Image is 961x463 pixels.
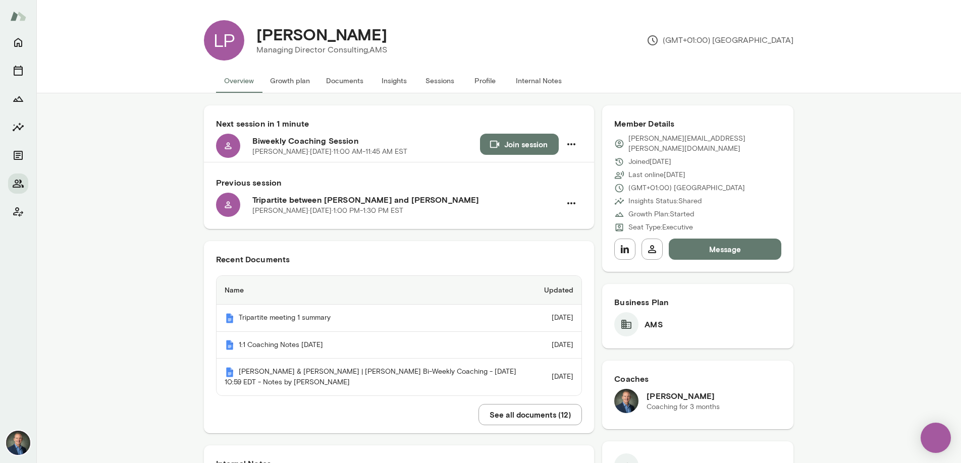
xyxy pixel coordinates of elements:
[216,69,262,93] button: Overview
[536,332,581,359] td: [DATE]
[252,135,480,147] h6: Biweekly Coaching Session
[252,194,561,206] h6: Tripartite between [PERSON_NAME] and [PERSON_NAME]
[252,147,407,157] p: [PERSON_NAME] · [DATE] · 11:00 AM-11:45 AM EST
[256,25,387,44] h4: [PERSON_NAME]
[318,69,371,93] button: Documents
[647,402,720,412] p: Coaching for 3 months
[8,61,28,81] button: Sessions
[8,89,28,109] button: Growth Plan
[256,44,387,56] p: Managing Director Consulting, AMS
[417,69,462,93] button: Sessions
[628,157,671,167] p: Joined [DATE]
[8,173,28,194] button: Members
[628,209,694,219] p: Growth Plan: Started
[647,34,793,46] p: (GMT+01:00) [GEOGRAPHIC_DATA]
[8,32,28,52] button: Home
[6,431,30,455] img: Michael Alden
[8,117,28,137] button: Insights
[536,359,581,395] td: [DATE]
[614,118,781,130] h6: Member Details
[204,20,244,61] div: LP
[669,239,781,260] button: Message
[217,332,536,359] th: 1:1 Coaching Notes [DATE]
[462,69,508,93] button: Profile
[8,145,28,165] button: Documents
[536,305,581,332] td: [DATE]
[508,69,570,93] button: Internal Notes
[252,206,403,216] p: [PERSON_NAME] · [DATE] · 1:00 PM-1:30 PM EST
[628,183,745,193] p: (GMT+01:00) [GEOGRAPHIC_DATA]
[628,196,702,206] p: Insights Status: Shared
[216,177,582,189] h6: Previous session
[628,134,781,154] p: [PERSON_NAME][EMAIL_ADDRESS][PERSON_NAME][DOMAIN_NAME]
[217,305,536,332] th: Tripartite meeting 1 summary
[216,253,582,265] h6: Recent Documents
[217,276,536,305] th: Name
[371,69,417,93] button: Insights
[614,389,638,413] img: Michael Alden
[480,134,559,155] button: Join session
[536,276,581,305] th: Updated
[478,404,582,425] button: See all documents (12)
[645,318,662,330] h6: AMS
[225,367,235,377] img: Mento
[614,373,781,385] h6: Coaches
[225,340,235,350] img: Mento
[216,118,582,130] h6: Next session in 1 minute
[10,7,26,26] img: Mento
[628,170,685,180] p: Last online [DATE]
[217,359,536,395] th: [PERSON_NAME] & [PERSON_NAME] | [PERSON_NAME] Bi-Weekly Coaching - [DATE] 10:59 EDT - Notes by [P...
[8,202,28,222] button: Client app
[647,390,720,402] h6: [PERSON_NAME]
[225,313,235,323] img: Mento
[628,222,693,233] p: Seat Type: Executive
[262,69,318,93] button: Growth plan
[614,296,781,308] h6: Business Plan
